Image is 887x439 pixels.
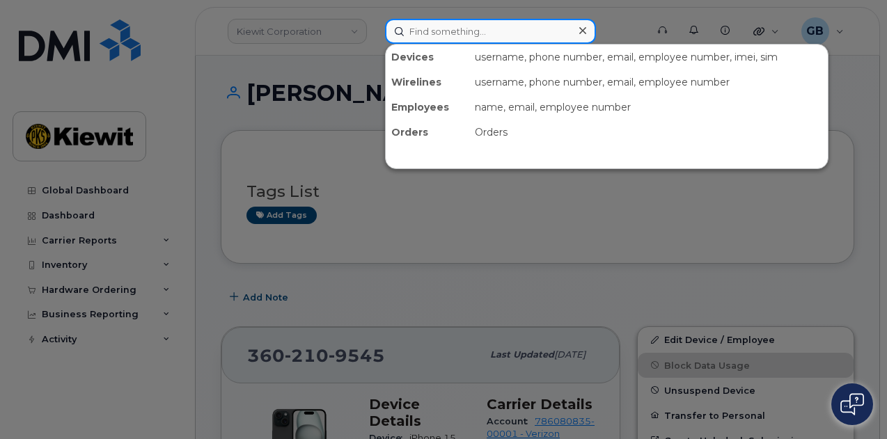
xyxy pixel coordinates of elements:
div: username, phone number, email, employee number [469,70,828,95]
div: Wirelines [386,70,469,95]
div: Employees [386,95,469,120]
div: name, email, employee number [469,95,828,120]
div: Orders [386,120,469,145]
img: Open chat [840,393,864,415]
div: Devices [386,45,469,70]
div: Orders [469,120,828,145]
div: username, phone number, email, employee number, imei, sim [469,45,828,70]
